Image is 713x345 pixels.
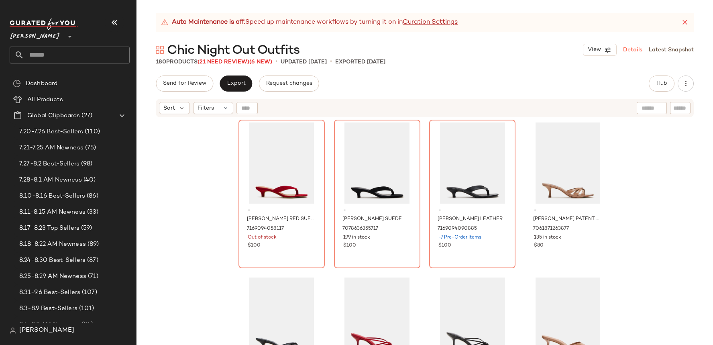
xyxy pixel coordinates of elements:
span: Export [226,80,245,87]
span: (101) [77,304,94,313]
span: (40) [82,176,96,185]
span: - [343,207,411,214]
span: 7.21-7.25 AM Newness [19,143,84,153]
span: $100 [438,242,451,249]
span: 135 in stock [534,234,561,241]
span: Out of stock [248,234,277,241]
span: (59) [79,224,92,233]
span: 8.11-8.15 AM Newness [19,208,86,217]
span: 8.10-8.16 Best-Sellers [19,192,85,201]
span: (71) [86,272,99,281]
span: - [438,207,506,214]
span: (21 Need Review) [198,59,249,65]
span: (89) [86,240,99,249]
img: STEVEMADDEN_SHOES_TRACIE_RED-SUEDE_01.jpg [241,122,322,204]
span: 199 in stock [343,234,370,241]
a: Curation Settings [403,18,458,27]
span: 7.27-8.2 Best-Sellers [19,159,79,169]
span: (86) [85,192,98,201]
span: (6 New) [249,59,272,65]
button: Export [220,76,252,92]
span: (84) [80,320,94,329]
span: 7078636355717 [342,225,378,233]
span: • [275,57,277,67]
span: [PERSON_NAME] RED SUEDE [247,216,315,223]
span: $80 [534,242,544,249]
div: Speed up maintenance workflows by turning it on in [161,18,458,27]
span: $100 [343,242,356,249]
span: Dashboard [26,79,57,88]
span: (107) [80,288,97,297]
span: All Products [27,95,63,104]
span: (98) [79,159,93,169]
span: 8.24-8.30 Best-Sellers [19,256,86,265]
span: Hub [656,80,667,87]
button: Request changes [259,76,319,92]
span: 8.4-8.8 AM Newness [19,320,80,329]
img: svg%3e [10,327,16,334]
img: STEVEMADDEN_SHOES_TRACIE_BLACK-LEATHER_01.jpg [432,122,513,204]
img: cfy_white_logo.C9jOOHJF.svg [10,18,78,30]
span: 7169094058117 [247,225,284,233]
button: View [583,44,617,56]
img: STEVEMADDEN_SHOES_TRACIE_BLACK-SUEDE_01.jpg [337,122,418,204]
span: Request changes [266,80,312,87]
span: [PERSON_NAME] SUEDE [342,216,402,223]
span: 7.28-8.1 AM Newness [19,176,82,185]
span: • [330,57,332,67]
span: Sort [163,104,175,112]
span: Global Clipboards [27,111,80,120]
span: 8.3-8.9 Best-Sellers [19,304,77,313]
span: 7169094090885 [438,225,477,233]
button: Hub [649,76,674,92]
img: STEVEMADDEN_SHOES_CARY_TAN-PATENT_01.jpg [528,122,608,204]
p: Exported [DATE] [335,58,385,66]
span: 7.20-7.26 Best-Sellers [19,127,83,137]
img: svg%3e [156,46,164,54]
span: (87) [86,256,98,265]
p: updated [DATE] [281,58,327,66]
span: 8.25-8.29 AM Newness [19,272,86,281]
a: Details [623,46,642,54]
div: Products [156,58,272,66]
span: 8.31-9.6 Best-Sellers [19,288,80,297]
span: 180 [156,59,166,65]
span: $100 [248,242,261,249]
span: [PERSON_NAME] LEATHER [438,216,503,223]
span: [PERSON_NAME] PATENT LEATHER [533,216,601,223]
a: Latest Snapshot [649,46,694,54]
button: Send for Review [156,76,213,92]
span: View [587,47,601,53]
span: [PERSON_NAME] [10,27,60,42]
span: [PERSON_NAME] [19,326,74,335]
span: (33) [86,208,99,217]
span: 8.17-8.23 Top Sellers [19,224,79,233]
span: - [534,207,602,214]
span: - [248,207,316,214]
span: Filters [198,104,214,112]
img: svg%3e [13,80,21,88]
span: -7 Pre-Order Items [438,234,481,241]
span: 8.18-8.22 AM Newness [19,240,86,249]
strong: Auto Maintenance is off. [172,18,245,27]
span: Chic Night Out Outfits [167,43,299,59]
span: Send for Review [163,80,206,87]
span: (75) [84,143,96,153]
span: 7061871263877 [533,225,569,233]
span: (110) [83,127,100,137]
span: (27) [80,111,92,120]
